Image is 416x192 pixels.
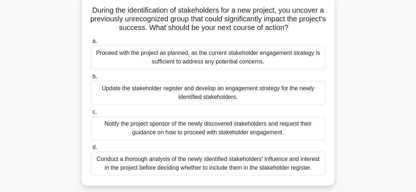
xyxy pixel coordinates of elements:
div: Proceed with the project as planned, as the current stakeholder engagement strategy is sufficient... [91,45,325,69]
span: b. [92,73,97,79]
span: c. [92,109,97,115]
span: d. [92,144,97,150]
div: Update the stakeholder register and develop an engagement strategy for the newly identified stake... [91,81,325,105]
div: Conduct a thorough analysis of the newly identified stakeholders' influence and interest in the p... [91,152,325,175]
h5: During the identification of stakeholders for a new project, you uncover a previously unrecognize... [90,6,326,32]
span: a. [92,38,97,44]
div: Notify the project sponsor of the newly discovered stakeholders and request their guidance on how... [91,116,325,140]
